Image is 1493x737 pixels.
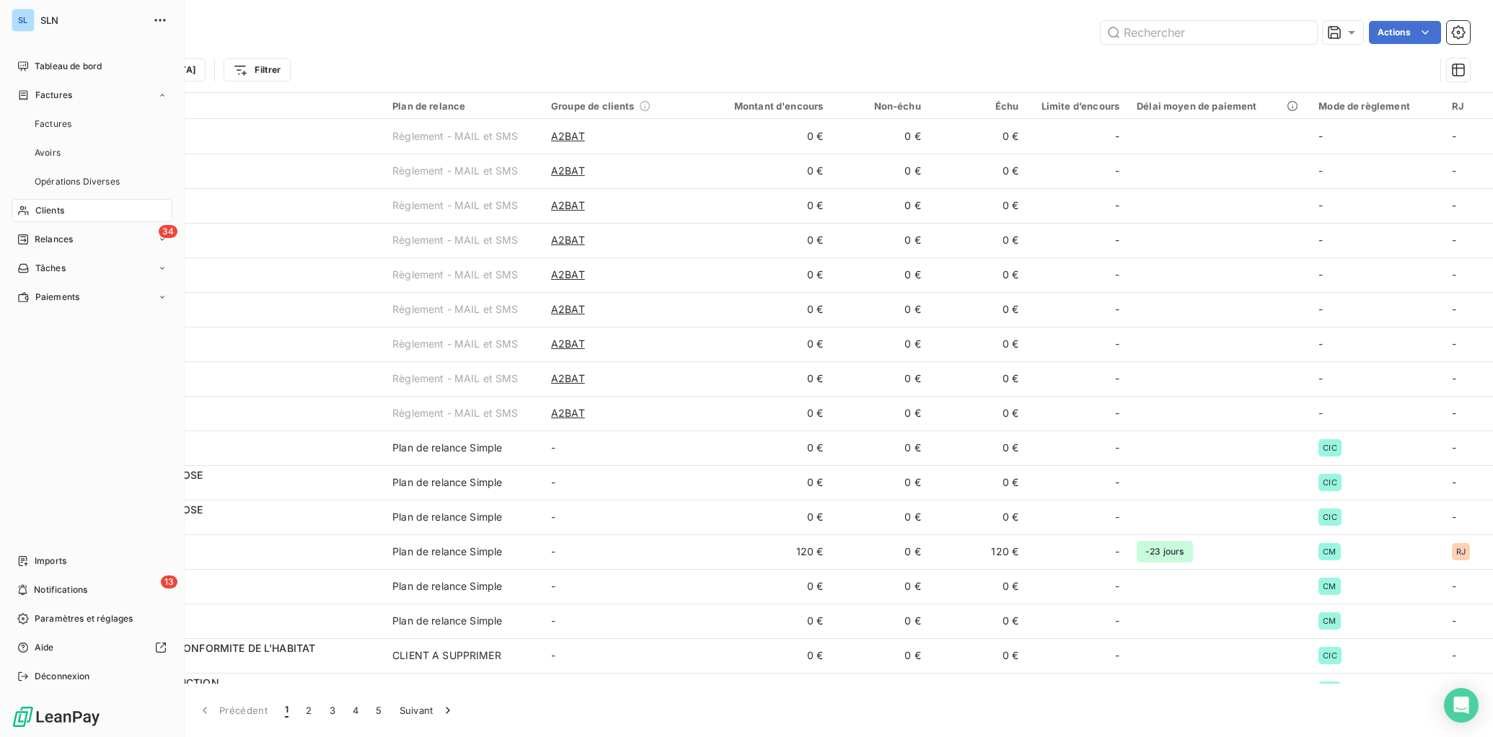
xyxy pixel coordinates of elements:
[12,636,172,659] a: Aide
[321,695,344,725] button: 3
[930,223,1027,257] td: 0 €
[392,475,502,490] div: Plan de relance Simple
[297,695,320,725] button: 2
[1323,617,1336,625] span: CM
[1318,100,1435,112] div: Mode de règlement
[832,292,929,327] td: 0 €
[1115,683,1119,697] span: -
[551,337,585,351] span: A2BAT
[392,648,501,663] div: CLIENT A SUPPRIMER
[1318,130,1323,142] span: -
[701,188,832,223] td: 0 €
[710,100,823,112] div: Montant d'encours
[1318,164,1323,177] span: -
[1452,100,1484,112] div: RJ
[35,146,61,159] span: Avoirs
[1452,130,1456,142] span: -
[1452,407,1456,419] span: -
[392,337,518,351] div: Règlement - MAIL et SMS
[1456,547,1466,556] span: RJ
[1137,100,1301,112] div: Délai moyen de paiement
[12,9,35,32] div: SL
[930,361,1027,396] td: 0 €
[551,129,585,144] span: A2BAT
[832,604,929,638] td: 0 €
[930,569,1027,604] td: 0 €
[930,500,1027,534] td: 0 €
[100,413,375,428] span: 828
[100,136,375,151] span: 830
[1115,371,1119,386] span: -
[832,465,929,500] td: 0 €
[367,695,390,725] button: 5
[189,695,276,725] button: Précédent
[392,302,518,317] div: Règlement - MAIL et SMS
[551,545,555,557] span: -
[392,129,518,144] div: Règlement - MAIL et SMS
[35,641,54,654] span: Aide
[930,431,1027,465] td: 0 €
[35,555,66,568] span: Imports
[1452,234,1456,246] span: -
[1115,302,1119,317] span: -
[930,188,1027,223] td: 0 €
[35,118,71,131] span: Factures
[1452,614,1456,627] span: -
[1323,582,1336,591] span: CM
[1318,234,1323,246] span: -
[1115,475,1119,490] span: -
[100,482,375,497] span: 939
[1115,544,1119,559] span: -
[1115,268,1119,282] span: -
[392,371,518,386] div: Règlement - MAIL et SMS
[34,583,87,596] span: Notifications
[832,327,929,361] td: 0 €
[832,154,929,188] td: 0 €
[1452,268,1456,281] span: -
[35,262,66,275] span: Tâches
[701,119,832,154] td: 0 €
[100,171,375,185] span: 831
[1115,129,1119,144] span: -
[1115,337,1119,351] span: -
[392,510,502,524] div: Plan de relance Simple
[35,670,90,683] span: Déconnexion
[551,164,585,178] span: A2BAT
[832,534,929,569] td: 0 €
[701,257,832,292] td: 0 €
[1452,199,1456,211] span: -
[100,552,375,566] span: 757
[1323,651,1336,660] span: CIC
[930,396,1027,431] td: 0 €
[392,198,518,213] div: Règlement - MAIL et SMS
[938,100,1018,112] div: Échu
[1115,614,1119,628] span: -
[551,100,635,112] span: Groupe de clients
[1101,21,1317,44] input: Rechercher
[551,371,585,386] span: A2BAT
[1115,648,1119,663] span: -
[701,361,832,396] td: 0 €
[276,695,297,725] button: 1
[701,154,832,188] td: 0 €
[392,683,502,697] div: Plan de relance Simple
[224,58,290,81] button: Filtrer
[832,188,929,223] td: 0 €
[344,695,367,725] button: 4
[930,119,1027,154] td: 0 €
[832,361,929,396] td: 0 €
[1318,407,1323,419] span: -
[392,614,502,628] div: Plan de relance Simple
[392,579,502,593] div: Plan de relance Simple
[551,198,585,213] span: A2BAT
[100,448,375,462] span: 855
[35,60,102,73] span: Tableau de bord
[701,396,832,431] td: 0 €
[392,100,534,112] div: Plan de relance
[35,89,72,102] span: Factures
[1318,303,1323,315] span: -
[1318,337,1323,350] span: -
[832,500,929,534] td: 0 €
[930,292,1027,327] td: 0 €
[1323,478,1336,487] span: CIC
